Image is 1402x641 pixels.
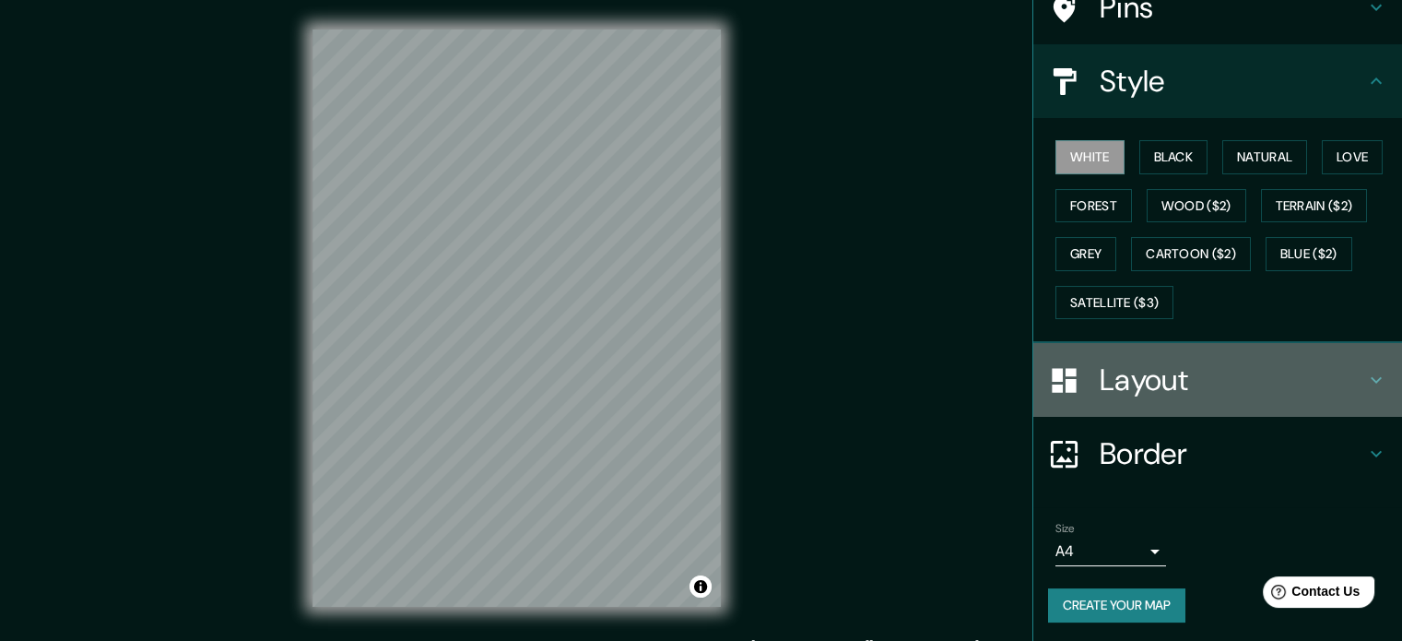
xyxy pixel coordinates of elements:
button: Love [1322,140,1383,174]
button: Terrain ($2) [1261,189,1368,223]
button: White [1055,140,1125,174]
div: Style [1033,44,1402,118]
h4: Style [1100,63,1365,100]
button: Wood ($2) [1147,189,1246,223]
div: A4 [1055,537,1166,566]
iframe: Help widget launcher [1238,569,1382,621]
button: Grey [1055,237,1116,271]
button: Black [1139,140,1208,174]
button: Create your map [1048,588,1185,623]
button: Cartoon ($2) [1131,237,1251,271]
button: Satellite ($3) [1055,286,1173,320]
button: Blue ($2) [1266,237,1352,271]
button: Natural [1222,140,1307,174]
label: Size [1055,521,1075,537]
canvas: Map [312,30,721,607]
h4: Border [1100,435,1365,472]
h4: Layout [1100,362,1365,398]
div: Border [1033,417,1402,491]
div: Layout [1033,343,1402,417]
button: Forest [1055,189,1132,223]
button: Toggle attribution [689,576,712,598]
